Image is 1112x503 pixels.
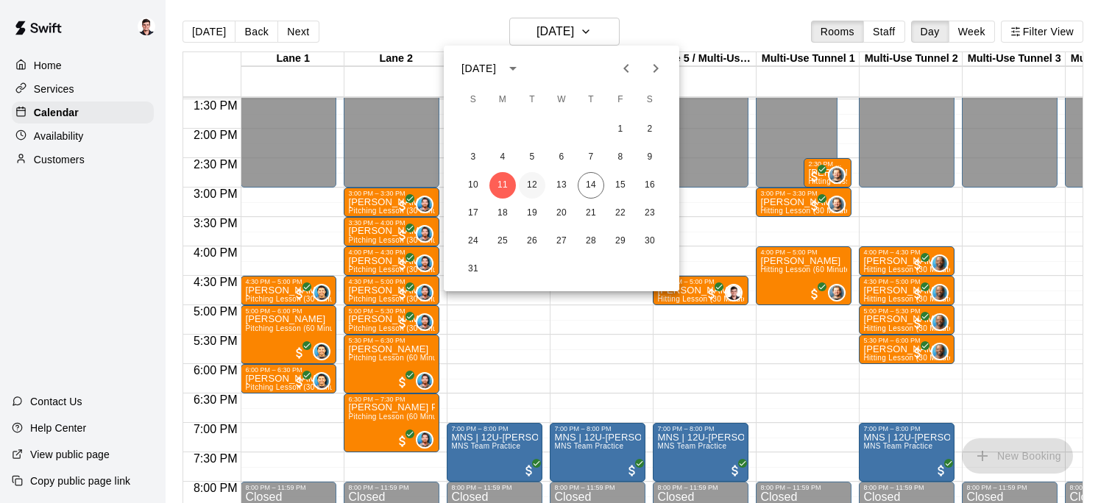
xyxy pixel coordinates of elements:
[489,144,516,171] button: 4
[637,85,663,115] span: Saturday
[460,172,486,199] button: 10
[519,85,545,115] span: Tuesday
[607,116,634,143] button: 1
[489,172,516,199] button: 11
[607,200,634,226] button: 22
[548,144,575,171] button: 6
[637,228,663,254] button: 30
[519,172,545,199] button: 12
[500,56,525,81] button: calendar view is open, switch to year view
[607,228,634,254] button: 29
[548,172,575,199] button: 13
[578,228,604,254] button: 28
[578,85,604,115] span: Thursday
[460,85,486,115] span: Sunday
[641,54,670,83] button: Next month
[519,200,545,226] button: 19
[612,54,641,83] button: Previous month
[607,172,634,199] button: 15
[637,200,663,226] button: 23
[460,144,486,171] button: 3
[637,116,663,143] button: 2
[637,172,663,199] button: 16
[489,200,516,226] button: 18
[461,61,496,76] div: [DATE]
[460,228,486,254] button: 24
[548,200,575,226] button: 20
[578,144,604,171] button: 7
[460,256,486,282] button: 31
[519,228,545,254] button: 26
[578,172,604,199] button: 14
[548,228,575,254] button: 27
[548,85,575,115] span: Wednesday
[607,85,634,115] span: Friday
[489,228,516,254] button: 25
[489,85,516,115] span: Monday
[637,144,663,171] button: 9
[519,144,545,171] button: 5
[578,200,604,226] button: 21
[607,144,634,171] button: 8
[460,200,486,226] button: 17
